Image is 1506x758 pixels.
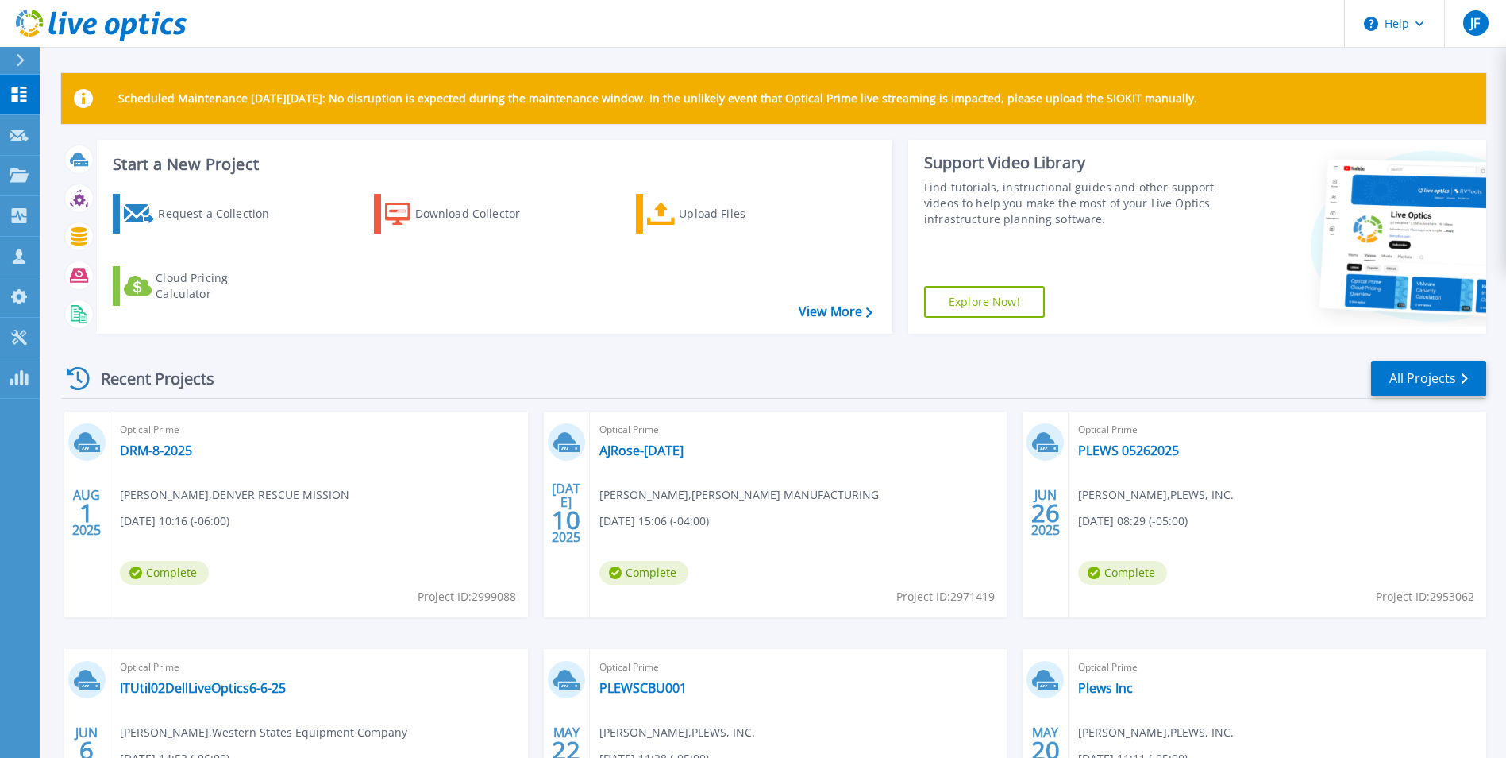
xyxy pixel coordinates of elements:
[1031,744,1060,757] span: 20
[599,443,684,458] a: AJRose-[DATE]
[1078,659,1477,676] span: Optical Prime
[1031,506,1060,520] span: 26
[79,744,94,757] span: 6
[113,266,290,306] a: Cloud Pricing Calculator
[896,588,995,605] span: Project ID: 2971419
[599,659,998,676] span: Optical Prime
[599,486,879,504] span: [PERSON_NAME] , [PERSON_NAME] MANUFACTURING
[1078,443,1179,458] a: PLEWS 05262025
[71,484,102,542] div: AUG 2025
[120,421,518,439] span: Optical Prime
[924,153,1219,173] div: Support Video Library
[418,588,516,605] span: Project ID: 2999088
[599,724,755,741] span: [PERSON_NAME] , PLEWS, INC.
[599,680,687,696] a: PLEWSCBU001
[113,156,872,173] h3: Start a New Project
[1376,588,1474,605] span: Project ID: 2953062
[799,304,872,319] a: View More
[599,421,998,439] span: Optical Prime
[156,270,283,302] div: Cloud Pricing Calculator
[1078,561,1167,585] span: Complete
[120,561,209,585] span: Complete
[1371,361,1486,396] a: All Projects
[61,359,236,398] div: Recent Projects
[599,512,709,530] span: [DATE] 15:06 (-04:00)
[120,680,286,696] a: ITUtil02DellLiveOptics6-6-25
[158,198,285,230] div: Request a Collection
[120,512,229,530] span: [DATE] 10:16 (-06:00)
[120,724,407,741] span: [PERSON_NAME] , Western States Equipment Company
[551,484,581,542] div: [DATE] 2025
[1078,421,1477,439] span: Optical Prime
[636,194,813,234] a: Upload Files
[552,744,580,757] span: 22
[120,486,349,504] span: [PERSON_NAME] , DENVER RESCUE MISSION
[1078,486,1234,504] span: [PERSON_NAME] , PLEWS, INC.
[415,198,542,230] div: Download Collector
[924,286,1045,318] a: Explore Now!
[79,506,94,520] span: 1
[552,513,580,527] span: 10
[679,198,806,230] div: Upload Files
[374,194,551,234] a: Download Collector
[120,443,192,458] a: DRM-8-2025
[1078,512,1188,530] span: [DATE] 08:29 (-05:00)
[1078,724,1234,741] span: [PERSON_NAME] , PLEWS, INC.
[118,92,1197,105] p: Scheduled Maintenance [DATE][DATE]: No disruption is expected during the maintenance window. In t...
[120,659,518,676] span: Optical Prime
[599,561,688,585] span: Complete
[113,194,290,234] a: Request a Collection
[1078,680,1133,696] a: Plews Inc
[1470,17,1480,29] span: JF
[924,180,1219,227] div: Find tutorials, instructional guides and other support videos to help you make the most of your L...
[1030,484,1061,542] div: JUN 2025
